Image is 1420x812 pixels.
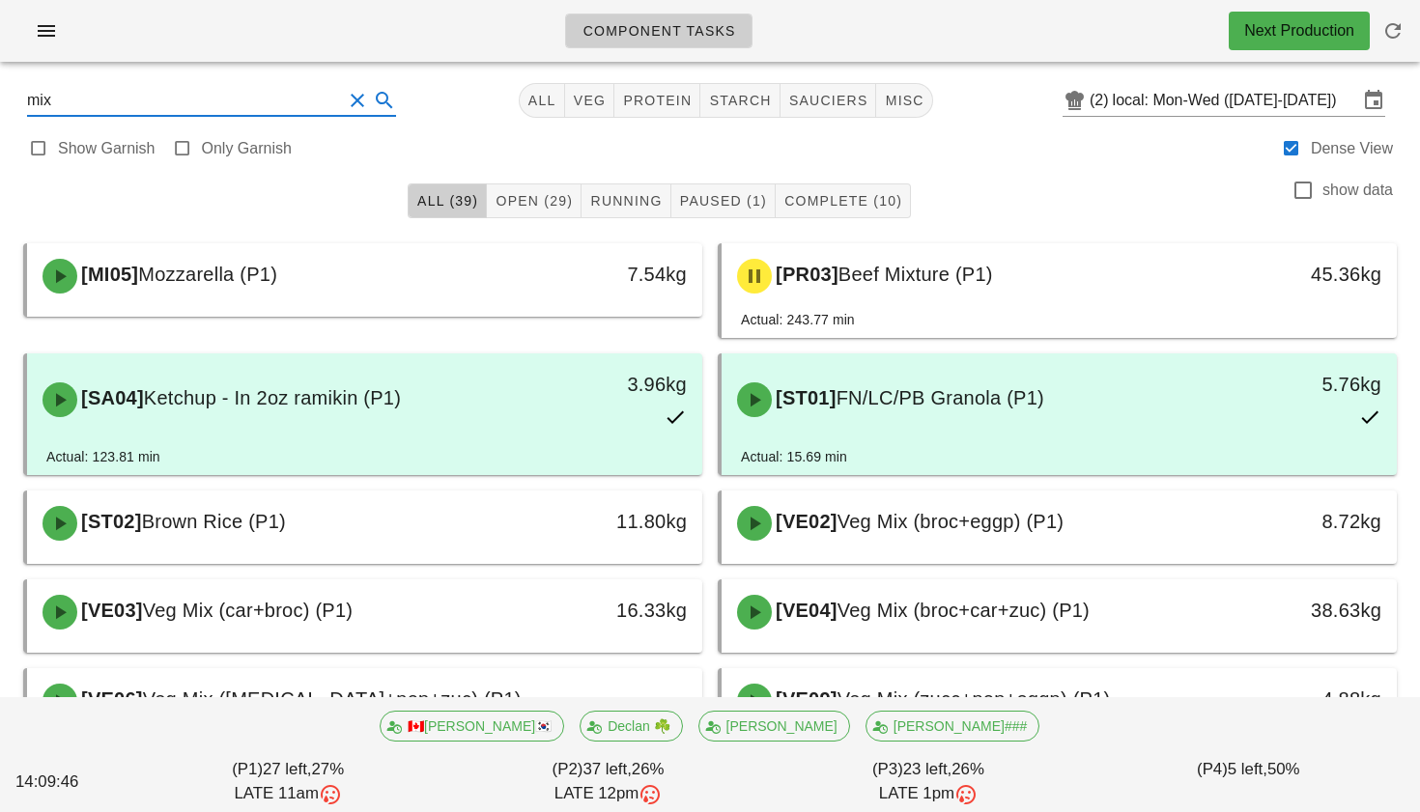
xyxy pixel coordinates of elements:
[772,387,837,408] span: [ST01]
[392,712,552,741] span: 🇨🇦[PERSON_NAME]🇰🇷
[772,511,838,532] span: [VE02]
[679,193,767,209] span: Paused (1)
[838,264,993,285] span: Beef Mixture (P1)
[346,89,369,112] button: Clear Search
[448,753,768,810] div: (P2) 26%
[1228,760,1267,778] span: 5 left,
[1237,595,1381,626] div: 38.63kg
[768,753,1088,810] div: (P3) 26%
[884,93,923,108] span: misc
[565,83,615,118] button: veg
[543,259,687,290] div: 7.54kg
[143,688,522,710] span: Veg Mix ([MEDICAL_DATA]+pep+zuc) (P1)
[77,511,142,532] span: [ST02]
[487,183,582,218] button: Open (29)
[58,139,156,158] label: Show Garnish
[711,712,838,741] span: [PERSON_NAME]
[903,760,951,778] span: 23 left,
[614,83,700,118] button: protein
[1237,369,1381,400] div: 5.76kg
[12,766,128,798] div: 14:09:46
[143,600,353,621] span: Veg Mix (car+broc) (P1)
[573,93,607,108] span: veg
[144,387,401,408] span: Ketchup - In 2oz ramikin (P1)
[1237,506,1381,537] div: 8.72kg
[772,264,838,285] span: [PR03]
[876,83,932,118] button: misc
[788,93,868,108] span: sauciers
[495,193,573,209] span: Open (29)
[138,264,277,285] span: Mozzarella (P1)
[408,183,487,218] button: All (39)
[543,506,687,537] div: 11.80kg
[527,93,556,108] span: All
[565,14,752,48] a: Component Tasks
[46,446,160,467] div: Actual: 123.81 min
[708,93,771,108] span: starch
[622,93,692,108] span: protein
[128,753,448,810] div: (P1) 27%
[741,309,855,330] div: Actual: 243.77 min
[589,193,662,209] span: Running
[416,193,478,209] span: All (39)
[772,600,838,621] span: [VE04]
[543,369,687,400] div: 3.96kg
[263,760,311,778] span: 27 left,
[741,446,847,467] div: Actual: 15.69 min
[838,600,1090,621] span: Veg Mix (broc+car+zuc) (P1)
[582,760,631,778] span: 37 left,
[142,511,286,532] span: Brown Rice (P1)
[77,600,143,621] span: [VE03]
[77,387,144,408] span: [SA04]
[582,183,670,218] button: Running
[582,23,735,39] span: Component Tasks
[783,193,902,209] span: Complete (10)
[77,688,143,710] span: [VE06]
[700,83,780,118] button: starch
[838,511,1064,532] span: Veg Mix (broc+eggp) (P1)
[772,688,838,710] span: [VE09]
[202,139,292,158] label: Only Garnish
[878,712,1028,741] span: [PERSON_NAME]###
[1322,181,1393,200] label: show data
[1090,91,1113,110] div: (2)
[77,264,138,285] span: [MI05]
[1089,753,1408,810] div: (P4) 50%
[1311,139,1393,158] label: Dense View
[781,83,877,118] button: sauciers
[1237,684,1381,714] div: 4.88kg
[776,183,911,218] button: Complete (10)
[772,781,1084,806] div: LATE 1pm
[593,712,670,741] span: Declan ☘️
[543,595,687,626] div: 16.33kg
[837,387,1044,408] span: FN/LC/PB Granola (P1)
[1244,19,1354,42] div: Next Production
[519,83,565,118] button: All
[1237,259,1381,290] div: 45.36kg
[452,781,764,806] div: LATE 12pm
[671,183,776,218] button: Paused (1)
[132,781,444,806] div: LATE 11am
[838,688,1111,710] span: Veg Mix (zucc+pep+eggp) (P1)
